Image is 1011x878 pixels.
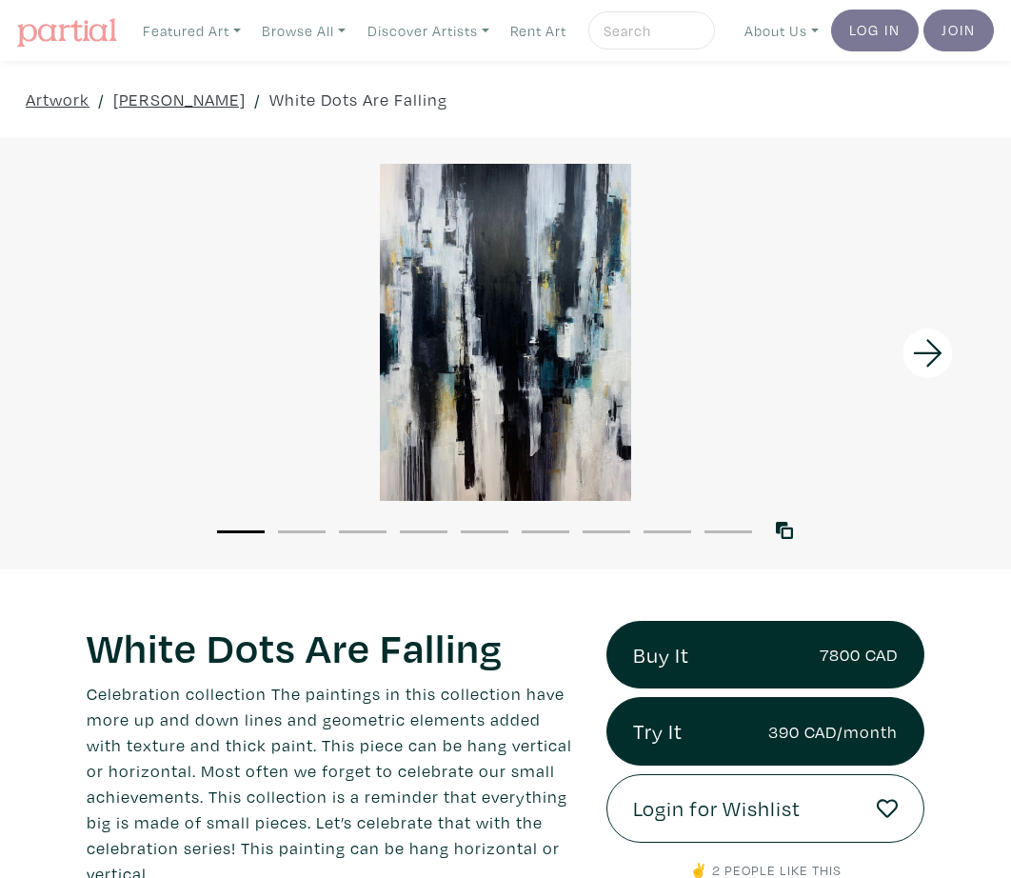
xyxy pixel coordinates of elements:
[736,11,827,50] a: About Us
[134,11,249,50] a: Featured Art
[359,11,498,50] a: Discover Artists
[339,530,387,533] button: 3 of 9
[278,530,326,533] button: 2 of 9
[633,792,801,825] span: Login for Wishlist
[113,87,246,112] a: [PERSON_NAME]
[522,530,569,533] button: 6 of 9
[98,87,105,112] span: /
[820,642,898,668] small: 7800 CAD
[502,11,575,50] a: Rent Art
[704,530,752,533] button: 9 of 9
[602,19,697,43] input: Search
[644,530,691,533] button: 8 of 9
[606,621,924,689] a: Buy It7800 CAD
[831,10,919,51] a: Log In
[606,774,924,843] a: Login for Wishlist
[400,530,447,533] button: 4 of 9
[253,11,354,50] a: Browse All
[26,87,89,112] a: Artwork
[606,697,924,766] a: Try It390 CAD/month
[217,530,265,533] button: 1 of 9
[254,87,261,112] span: /
[923,10,994,51] a: Join
[461,530,508,533] button: 5 of 9
[269,87,447,112] a: White Dots Are Falling
[87,621,578,672] h1: White Dots Are Falling
[583,530,630,533] button: 7 of 9
[768,719,898,745] small: 390 CAD/month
